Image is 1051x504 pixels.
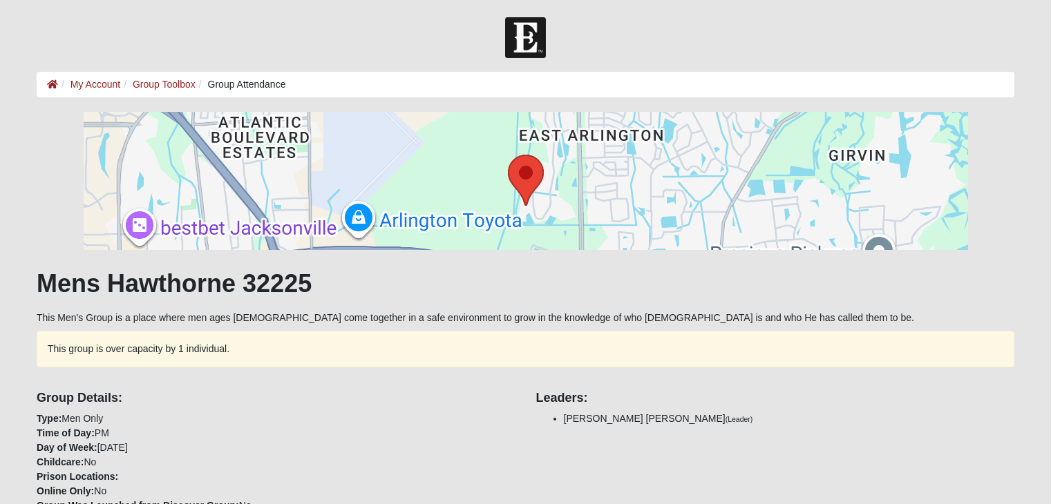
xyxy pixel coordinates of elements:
img: Church of Eleven22 Logo [505,17,546,58]
li: [PERSON_NAME] [PERSON_NAME] [564,411,1014,426]
strong: Prison Locations: [37,471,118,482]
strong: Time of Day: [37,427,95,438]
a: My Account [70,79,120,90]
h4: Group Details: [37,391,515,406]
div: This group is over capacity by 1 individual. [37,331,1014,367]
h4: Leaders: [536,391,1014,406]
strong: Type: [37,413,61,424]
strong: Day of Week: [37,442,97,453]
h1: Mens Hawthorne 32225 [37,269,1014,298]
li: Group Attendance [196,77,286,92]
strong: Childcare: [37,456,84,467]
a: Group Toolbox [133,79,196,90]
small: (Leader) [726,415,753,423]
